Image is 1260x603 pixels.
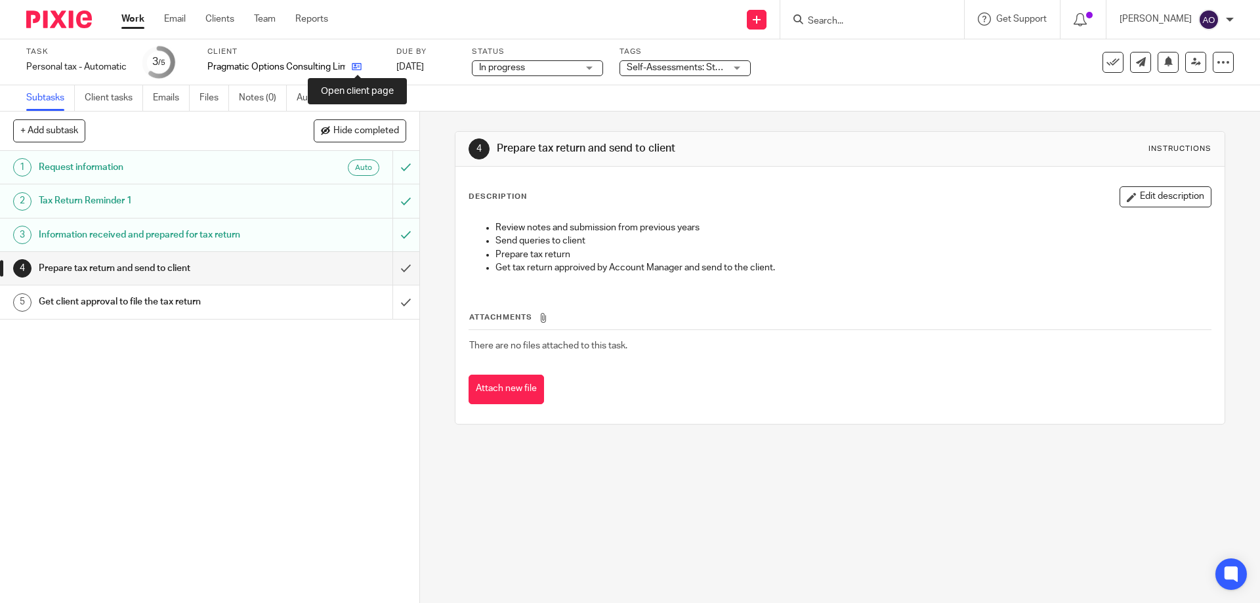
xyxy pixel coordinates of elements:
span: [DATE] [396,62,424,72]
p: Get tax return approived by Account Manager and send to the client. [495,261,1210,274]
div: 1 [13,158,31,177]
span: In progress [479,63,525,72]
div: Instructions [1148,144,1211,154]
button: + Add subtask [13,119,85,142]
div: 2 [13,192,31,211]
a: Emails [153,85,190,111]
label: Due by [396,47,455,57]
div: Personal tax - Automatic [26,60,127,73]
a: Files [199,85,229,111]
span: Attachments [469,314,532,321]
button: Hide completed [314,119,406,142]
img: svg%3E [1198,9,1219,30]
h1: Request information [39,157,266,177]
label: Status [472,47,603,57]
label: Tags [619,47,751,57]
h1: Prepare tax return and send to client [497,142,868,156]
input: Search [807,16,925,28]
a: Notes (0) [239,85,287,111]
span: Self-Assessments: Stage 2 - Assessments in Progress + 1 [627,63,864,72]
a: Reports [295,12,328,26]
span: Hide completed [333,126,399,136]
div: 3 [152,54,165,70]
h1: Tax Return Reminder 1 [39,191,266,211]
a: Team [254,12,276,26]
span: There are no files attached to this task. [469,341,627,350]
p: Review notes and submission from previous years [495,221,1210,234]
div: Auto [348,159,379,176]
p: Send queries to client [495,234,1210,247]
div: 3 [13,226,31,244]
p: [PERSON_NAME] [1120,12,1192,26]
h1: Get client approval to file the tax return [39,292,266,312]
span: Get Support [996,14,1047,24]
h1: Prepare tax return and send to client [39,259,266,278]
h1: Information received and prepared for tax return [39,225,266,245]
a: Audit logs [297,85,347,111]
a: Client tasks [85,85,143,111]
div: 4 [13,259,31,278]
p: Description [469,192,527,202]
button: Attach new file [469,375,544,404]
a: Subtasks [26,85,75,111]
img: Pixie [26,10,92,28]
p: Prepare tax return [495,248,1210,261]
a: Email [164,12,186,26]
p: Pragmatic Options Consulting Limited [207,60,345,73]
div: 5 [13,293,31,312]
label: Client [207,47,380,57]
button: Edit description [1120,186,1211,207]
label: Task [26,47,127,57]
a: Work [121,12,144,26]
a: Clients [205,12,234,26]
small: /5 [158,59,165,66]
div: 4 [469,138,490,159]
